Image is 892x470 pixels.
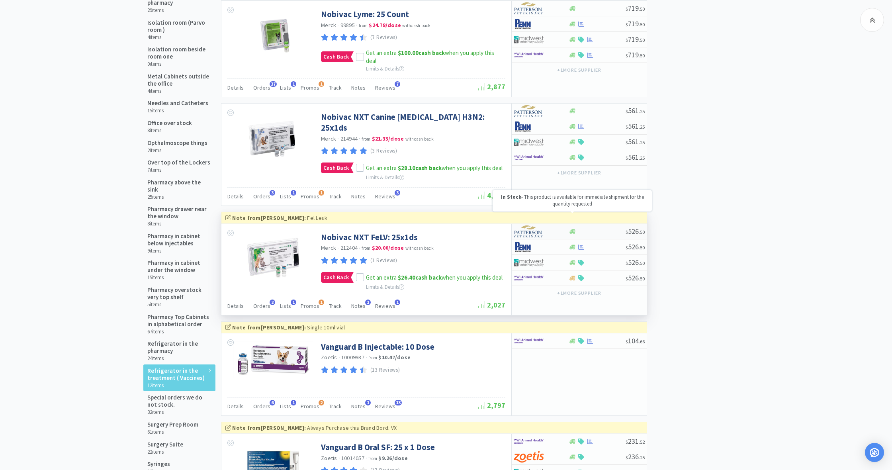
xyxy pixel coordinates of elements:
span: . 25 [639,124,645,130]
span: $ [626,108,628,114]
span: Orders [253,403,270,410]
span: $ [626,37,628,43]
h6: 4 items [147,88,211,94]
img: f5e969b455434c6296c6d81ef179fa71_3.png [514,225,544,237]
span: $ [626,339,628,345]
h5: Pharmacy in cabinet below injectables [147,233,211,247]
strong: Note from [PERSON_NAME] : [232,424,306,431]
span: · [337,22,339,29]
strong: $24.78 / dose [369,22,401,29]
span: 719 [626,35,645,44]
strong: $9.26 / dose [378,454,408,462]
span: 37 [270,81,277,87]
h6: 2 items [147,147,207,154]
a: Nobivac NXT FeLV: 25x1ds [321,232,418,243]
span: Reviews [375,302,395,309]
img: f5e969b455434c6296c6d81ef179fa71_3.png [514,105,544,117]
span: $ [626,439,628,445]
button: +1more supplier [553,288,605,299]
span: 1 [291,81,296,87]
a: Zoetis [321,454,337,462]
span: from [362,136,370,142]
span: 212404 [340,244,358,251]
h5: Pharmacy overstock very top shelf [147,286,211,301]
h5: Metal Cabinets outside the office [147,73,211,87]
span: 10014057 [341,454,364,462]
img: 4dd14cff54a648ac9e977f0c5da9bc2e_5.png [514,136,544,148]
img: f5e969b455434c6296c6d81ef179fa71_3.png [514,2,544,14]
img: f6b2451649754179b5b4e0c70c3f7cb0_2.png [514,272,544,284]
span: $26.40 [398,274,415,281]
span: Cash Back [321,163,351,173]
span: · [356,22,358,29]
h6: 4 items [147,34,211,41]
span: from [362,245,370,251]
a: Nobivac Lyme: 25 Count [321,9,409,20]
h5: Pharmacy drawer near the window [147,206,211,220]
span: 561 [626,106,645,115]
span: 1 [291,400,296,405]
span: Notes [351,84,366,91]
img: 4dd14cff54a648ac9e977f0c5da9bc2e_5.png [514,33,544,45]
span: 2,877 [478,82,505,91]
span: 1 [319,190,324,196]
span: Promos [301,403,319,410]
span: from [368,355,377,360]
span: 104 [626,336,645,345]
span: 1 [319,300,324,305]
span: 6 [270,400,275,405]
span: Reviews [375,193,395,200]
strong: Note from [PERSON_NAME] : [232,214,306,221]
span: 561 [626,153,645,162]
span: Get an extra when you apply this deal [366,274,503,281]
span: · [338,354,340,361]
span: · [359,135,360,142]
span: Get an extra when you apply this deal [366,49,494,65]
span: . 52 [639,439,645,445]
span: Cash Back [321,272,351,282]
span: · [366,354,367,361]
span: 10009937 [341,354,364,361]
a: Zoetis [321,354,337,361]
span: 1 [365,300,371,305]
span: . 50 [639,22,645,27]
span: 13 [395,400,402,405]
span: Promos [301,193,319,200]
h5: Refrigerator in the pharmacy [147,340,211,354]
span: 3 [270,190,275,196]
h6: 61 items [147,429,198,435]
span: Limits & Details [366,174,404,181]
span: Limits & Details [366,284,404,290]
span: 561 [626,137,645,146]
span: 1 [395,300,400,305]
h6: 5 items [147,302,211,308]
img: adb89b1066954ffda8f2ccc18b2dbe32_644693.png [233,341,313,378]
span: 214944 [340,135,358,142]
h6: 29 items [147,7,211,14]
span: 2 [319,400,324,405]
strong: $21.33 / dose [372,135,404,142]
span: · [338,454,340,462]
img: f6b2451649754179b5b4e0c70c3f7cb0_2.png [514,435,544,447]
span: Track [329,302,342,309]
h6: 25 items [147,194,211,200]
div: Open Intercom Messenger [865,443,884,462]
span: . 50 [639,260,645,266]
h6: 15 items [147,274,211,281]
span: 526 [626,242,645,251]
span: Promos [301,302,319,309]
h5: Pharmacy Top Cabinets in alphabetical order [147,313,211,328]
a: Nobivac NXT Canine [MEDICAL_DATA] H3N2: 25x1ds [321,112,503,133]
span: 236 [626,452,645,461]
span: Limits & Details [366,65,404,72]
span: . 50 [639,229,645,235]
strong: $10.47 / dose [378,354,411,361]
span: $ [626,245,628,251]
h6: 9 items [147,248,211,254]
h5: Over top of the Lockers [147,159,210,166]
span: $ [626,229,628,235]
span: Notes [351,193,366,200]
h5: Office over stock [147,119,192,127]
span: . 66 [639,339,645,345]
span: 99895 [340,22,355,29]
